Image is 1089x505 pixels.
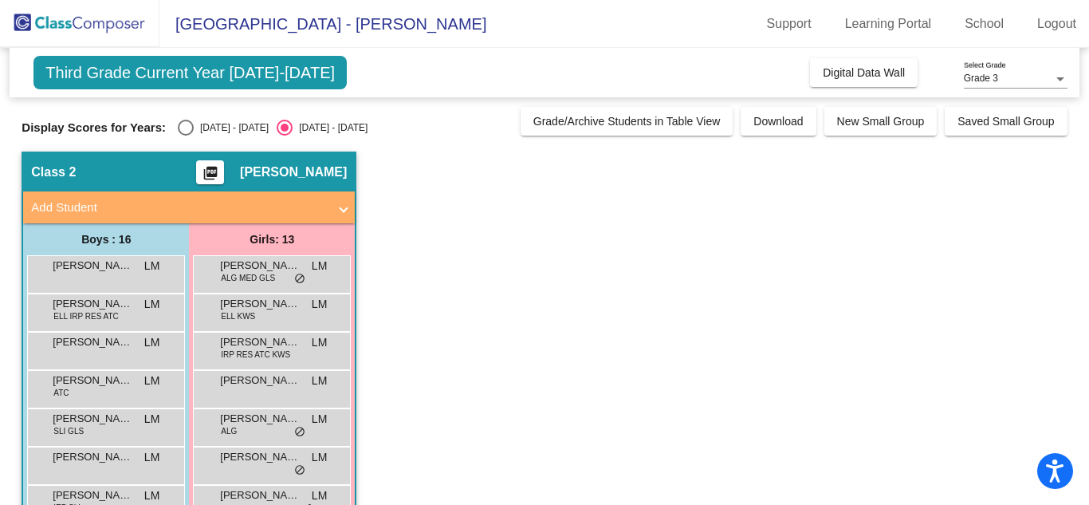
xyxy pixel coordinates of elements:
div: [DATE] - [DATE] [194,120,269,135]
span: [PERSON_NAME] [53,373,132,389]
span: [PERSON_NAME] [53,411,132,427]
span: [PERSON_NAME] [220,373,300,389]
span: Class 2 [31,164,76,180]
span: LM [312,334,327,351]
span: LM [144,449,159,466]
span: [PERSON_NAME] [53,449,132,465]
span: ATC [53,387,69,399]
button: Download [741,107,816,136]
span: [PERSON_NAME] [220,449,300,465]
span: [PERSON_NAME] [53,334,132,350]
span: IRP RES ATC KWS [221,349,290,361]
span: LM [312,296,327,313]
mat-icon: picture_as_pdf [201,165,220,187]
span: Download [753,115,803,128]
span: ALG MED GLS [221,272,275,284]
span: Grade/Archive Students in Table View [533,115,721,128]
span: Digital Data Wall [823,66,905,79]
span: [GEOGRAPHIC_DATA] - [PERSON_NAME] [159,11,486,37]
mat-panel-title: Add Student [31,199,328,217]
button: Grade/Archive Students in Table View [521,107,733,136]
span: do_not_disturb_alt [294,273,305,286]
span: [PERSON_NAME] [240,164,347,180]
span: LM [144,411,159,428]
span: LM [312,411,327,428]
div: Girls: 13 [189,223,355,255]
span: ELL KWS [221,310,255,322]
a: Logout [1024,11,1089,37]
span: [PERSON_NAME] [220,411,300,427]
span: [PERSON_NAME] [PERSON_NAME] [53,296,132,312]
span: [PERSON_NAME] [53,487,132,503]
span: New Small Group [837,115,925,128]
button: New Small Group [824,107,938,136]
span: SLI GLS [53,425,84,437]
span: [PERSON_NAME] [220,334,300,350]
span: [PERSON_NAME] [53,258,132,274]
span: do_not_disturb_alt [294,464,305,477]
span: Grade 3 [964,73,998,84]
span: LM [144,258,159,274]
span: ALG [221,425,237,437]
span: LM [144,373,159,389]
div: Boys : 16 [23,223,189,255]
span: LM [144,296,159,313]
button: Digital Data Wall [810,58,918,87]
button: Print Students Details [196,160,224,184]
a: Support [754,11,824,37]
span: [PERSON_NAME] [220,296,300,312]
span: [PERSON_NAME] [220,487,300,503]
span: ELL IRP RES ATC [53,310,119,322]
span: LM [144,334,159,351]
span: Saved Small Group [957,115,1054,128]
span: Third Grade Current Year [DATE]-[DATE] [33,56,347,89]
span: LM [312,487,327,504]
span: LM [144,487,159,504]
button: Saved Small Group [945,107,1067,136]
div: [DATE] - [DATE] [293,120,368,135]
span: do_not_disturb_alt [294,426,305,439]
mat-radio-group: Select an option [178,120,368,136]
a: Learning Portal [832,11,945,37]
a: School [952,11,1016,37]
span: [PERSON_NAME] [220,258,300,274]
span: LM [312,258,327,274]
mat-expansion-panel-header: Add Student [23,191,355,223]
span: Display Scores for Years: [22,120,166,135]
span: LM [312,373,327,389]
span: LM [312,449,327,466]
